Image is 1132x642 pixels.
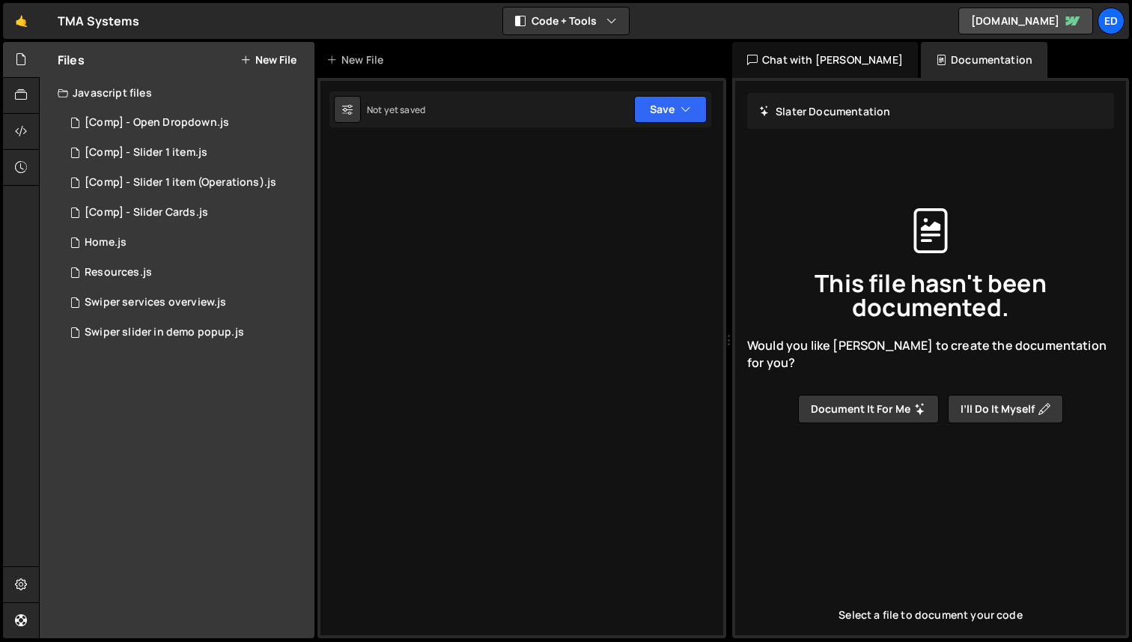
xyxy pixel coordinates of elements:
[58,12,139,30] div: TMA Systems
[58,138,314,168] div: 15745/41885.js
[958,7,1093,34] a: [DOMAIN_NAME]
[948,395,1063,423] button: I’ll do it myself
[85,236,127,249] div: Home.js
[326,52,389,67] div: New File
[240,54,296,66] button: New File
[40,78,314,108] div: Javascript files
[58,168,314,198] div: 15745/41948.js
[85,206,208,219] div: [Comp] - Slider Cards.js
[58,258,314,288] div: 15745/44306.js
[747,337,1114,371] span: Would you like [PERSON_NAME] to create the documentation for you?
[85,296,226,309] div: Swiper services overview.js
[85,266,152,279] div: Resources.js
[503,7,629,34] button: Code + Tools
[58,318,314,348] div: 15745/43499.js
[732,42,918,78] div: Chat with [PERSON_NAME]
[58,52,85,68] h2: Files
[367,103,425,116] div: Not yet saved
[759,104,890,118] h2: Slater Documentation
[85,116,229,130] div: [Comp] - Open Dropdown.js
[747,271,1114,319] span: This file hasn't been documented.
[85,326,244,339] div: Swiper slider in demo popup.js
[921,42,1047,78] div: Documentation
[58,288,314,318] div: 15745/44803.js
[634,96,707,123] button: Save
[58,228,314,258] div: 15745/41882.js
[58,108,314,138] div: 15745/41947.js
[85,146,207,160] div: [Comp] - Slider 1 item.js
[1098,7,1125,34] a: Ed
[3,3,40,39] a: 🤙
[58,198,314,228] div: 15745/42002.js
[798,395,939,423] button: Document it for me
[85,176,276,190] div: [Comp] - Slider 1 item (Operations).js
